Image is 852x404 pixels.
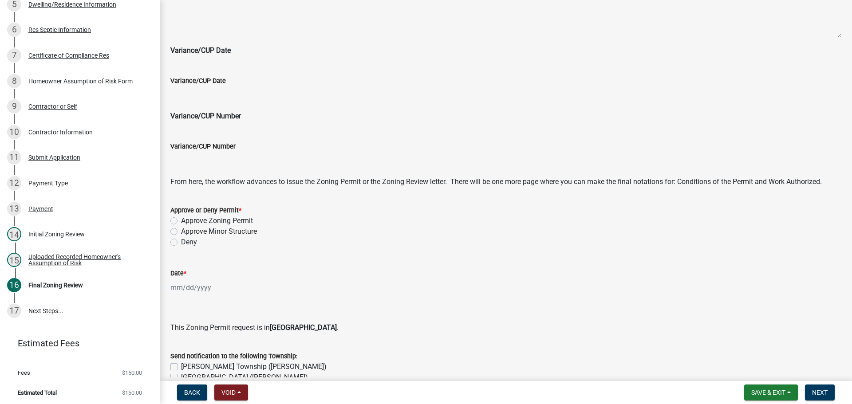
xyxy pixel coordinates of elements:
label: Variance/CUP Number [170,144,236,150]
input: mm/dd/yyyy [170,278,252,297]
button: Void [214,384,248,400]
label: [PERSON_NAME] Township ([PERSON_NAME]) [181,361,327,372]
button: Save & Exit [744,384,798,400]
span: Next [812,389,828,396]
div: Contractor or Self [28,103,77,110]
span: $150.00 [122,370,142,376]
div: 6 [7,23,21,37]
div: 13 [7,202,21,216]
button: Next [805,384,835,400]
span: Save & Exit [751,389,785,396]
strong: [GEOGRAPHIC_DATA] [270,323,337,332]
div: Payment Type [28,180,68,186]
button: Back [177,384,207,400]
div: Uploaded Recorded Homeowner's Assumption of Risk [28,254,146,266]
strong: Variance/CUP Number [170,112,241,120]
label: [GEOGRAPHIC_DATA] ([PERSON_NAME]) [181,372,308,383]
a: Estimated Fees [7,334,146,352]
span: Fees [18,370,30,376]
div: 7 [7,48,21,63]
p: From here, the workflow advances to issue the Zoning Permit or the Zoning Review letter. There wi... [170,177,841,187]
span: Estimated Total [18,390,57,396]
span: Back [184,389,200,396]
div: 11 [7,150,21,165]
div: Initial Zoning Review [28,231,85,237]
label: Send notification to the following Township: [170,353,297,360]
span: Void [221,389,236,396]
label: Variance/CUP Date [170,78,226,84]
div: Homeowner Assumption of Risk Form [28,78,133,84]
label: Approve or Deny Permit [170,208,241,214]
div: Dwelling/Residence Information [28,1,116,8]
div: Submit Application [28,154,80,161]
div: Payment [28,206,53,212]
label: Approve Minor Structure [181,226,257,237]
div: Certificate of Compliance Res [28,52,109,59]
span: $150.00 [122,390,142,396]
div: 8 [7,74,21,88]
div: Final Zoning Review [28,282,83,288]
div: 10 [7,125,21,139]
div: 12 [7,176,21,190]
div: 17 [7,304,21,318]
div: 9 [7,99,21,114]
div: 14 [7,227,21,241]
label: Approve Zoning Permit [181,216,253,226]
div: Contractor Information [28,129,93,135]
p: This Zoning Permit request is in . [170,322,841,333]
strong: Variance/CUP Date [170,46,231,55]
label: Date [170,271,186,277]
div: 15 [7,253,21,267]
div: 16 [7,278,21,292]
div: Res Septic Information [28,27,91,33]
label: Deny [181,237,197,247]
